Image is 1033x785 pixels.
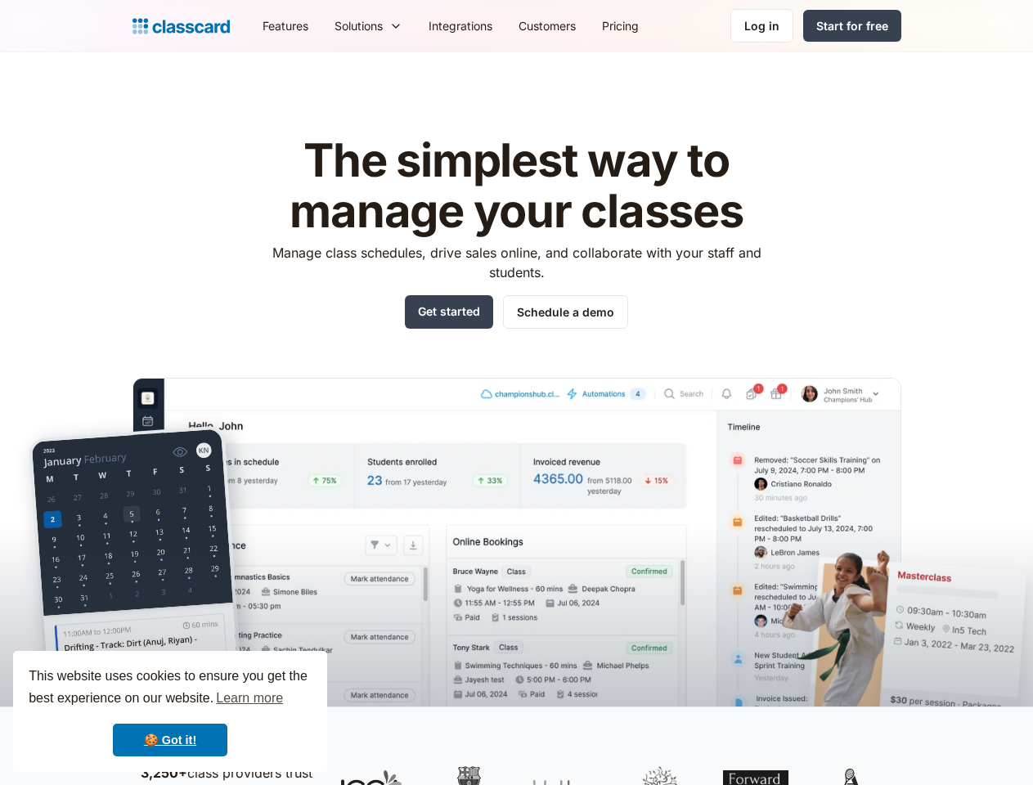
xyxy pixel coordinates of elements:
a: Customers [505,7,589,44]
a: dismiss cookie message [113,724,227,756]
a: learn more about cookies [213,686,285,711]
a: Integrations [415,7,505,44]
a: Features [249,7,321,44]
span: This website uses cookies to ensure you get the best experience on our website. [29,666,312,711]
a: Start for free [803,10,901,42]
div: Solutions [321,7,415,44]
a: Schedule a demo [503,295,628,329]
a: Log in [730,9,793,43]
a: home [132,15,230,38]
h1: The simplest way to manage your classes [257,136,776,236]
a: Pricing [589,7,652,44]
p: Manage class schedules, drive sales online, and collaborate with your staff and students. [257,243,776,282]
div: Start for free [816,17,888,34]
strong: 3,250+ [141,765,187,781]
a: Get started [405,295,493,329]
div: Log in [744,17,779,34]
div: Solutions [335,17,383,34]
div: cookieconsent [13,651,327,772]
